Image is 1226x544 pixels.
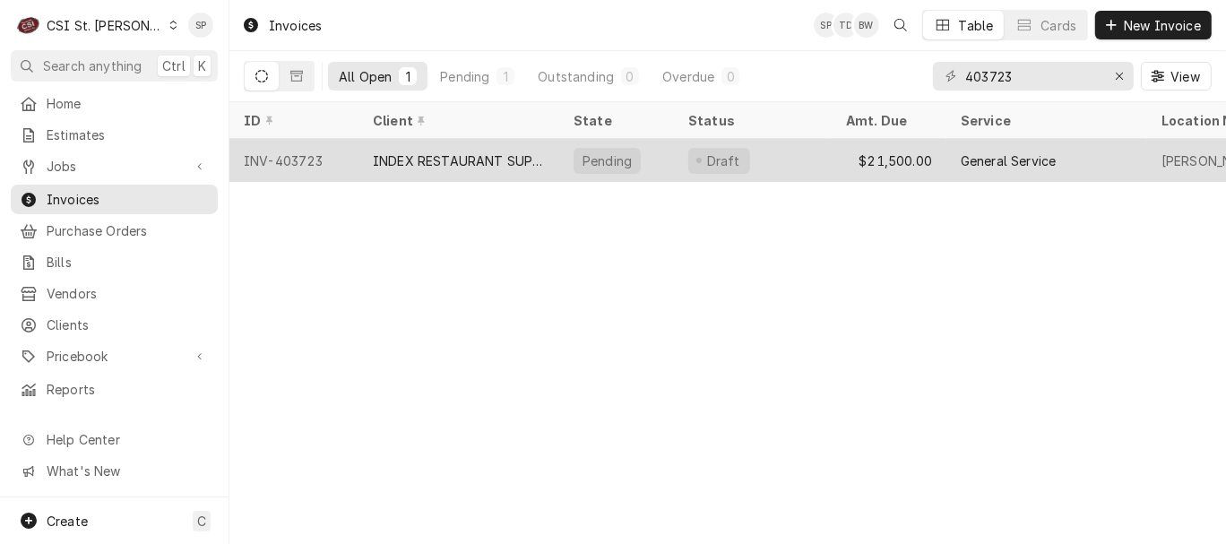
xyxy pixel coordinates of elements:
div: Amt. Due [846,111,928,130]
div: 1 [402,67,413,86]
button: Erase input [1105,62,1134,91]
span: Create [47,514,88,529]
div: 0 [625,67,635,86]
span: Reports [47,380,209,399]
div: Client [373,111,541,130]
span: Home [47,94,209,113]
a: Clients [11,310,218,340]
span: Bills [47,253,209,272]
div: C [16,13,41,38]
span: What's New [47,462,207,480]
a: Estimates [11,120,218,150]
button: Search anythingCtrlK [11,50,218,82]
span: Jobs [47,157,182,176]
span: Estimates [47,125,209,144]
div: Brad Wicks's Avatar [854,13,879,38]
span: Help Center [47,430,207,449]
a: Go to Help Center [11,425,218,454]
div: CSI St. Louis's Avatar [16,13,41,38]
span: New Invoice [1120,16,1204,35]
div: Status [688,111,814,130]
div: Pending [581,151,634,170]
input: Keyword search [965,62,1100,91]
a: Home [11,89,218,118]
span: Invoices [47,190,209,209]
div: Draft [704,151,743,170]
span: C [197,512,206,531]
a: Go to Jobs [11,151,218,181]
span: Vendors [47,284,209,303]
span: Purchase Orders [47,221,209,240]
div: TD [833,13,859,38]
div: 0 [725,67,736,86]
div: All Open [339,67,392,86]
div: INV-403723 [229,139,358,182]
a: Purchase Orders [11,216,218,246]
div: $21,500.00 [832,139,946,182]
button: View [1141,62,1212,91]
div: BW [854,13,879,38]
div: Shelley Politte's Avatar [814,13,839,38]
span: Ctrl [162,56,186,75]
a: Bills [11,247,218,277]
div: CSI St. [PERSON_NAME] [47,16,163,35]
div: Cards [1040,16,1076,35]
span: K [198,56,206,75]
div: 1 [500,67,511,86]
span: Search anything [43,56,142,75]
div: Outstanding [538,67,614,86]
div: Overdue [662,67,714,86]
a: Reports [11,375,218,404]
div: Table [959,16,994,35]
div: SP [814,13,839,38]
a: Go to Pricebook [11,341,218,371]
div: ID [244,111,341,130]
span: Pricebook [47,347,182,366]
div: SP [188,13,213,38]
div: INDEX RESTAURANT SUPPLY (1) [373,151,545,170]
div: Service [961,111,1129,130]
span: Clients [47,315,209,334]
div: Pending [440,67,489,86]
a: Invoices [11,185,218,214]
button: New Invoice [1095,11,1212,39]
div: General Service [961,151,1056,170]
a: Go to What's New [11,456,218,486]
span: View [1167,67,1204,86]
button: Open search [886,11,915,39]
div: Tim Devereux's Avatar [833,13,859,38]
a: Vendors [11,279,218,308]
div: State [574,111,660,130]
div: Shelley Politte's Avatar [188,13,213,38]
